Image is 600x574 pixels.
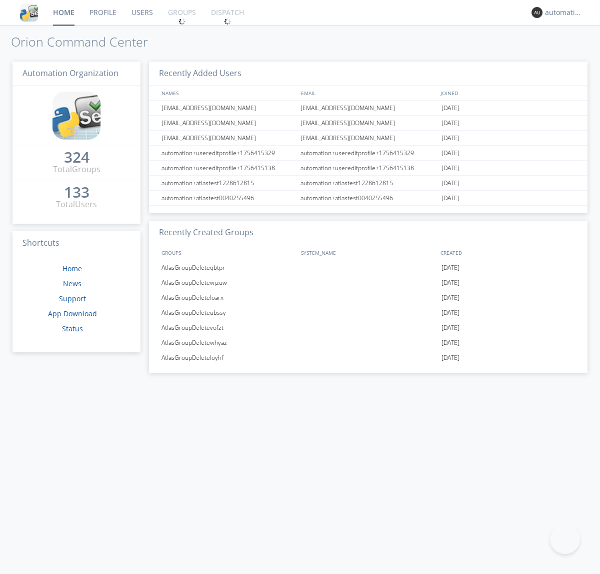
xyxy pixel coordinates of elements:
[20,4,38,22] img: cddb5a64eb264b2086981ab96f4c1ba7
[64,187,89,197] div: 133
[159,305,297,320] div: AtlasGroupDeleteubssy
[62,324,83,333] a: Status
[149,305,587,320] a: AtlasGroupDeleteubssy[DATE]
[298,131,439,145] div: [EMAIL_ADDRESS][DOMAIN_NAME]
[441,350,459,365] span: [DATE]
[159,320,297,335] div: AtlasGroupDeletevofzt
[149,146,587,161] a: automation+usereditprofile+1756415329automation+usereditprofile+1756415329[DATE]
[298,176,439,190] div: automation+atlastest1228612815
[298,86,438,100] div: EMAIL
[159,101,297,115] div: [EMAIL_ADDRESS][DOMAIN_NAME]
[159,146,297,160] div: automation+usereditprofile+1756415329
[159,335,297,350] div: AtlasGroupDeletewhyaz
[545,8,582,18] div: automation+atlas0003
[441,146,459,161] span: [DATE]
[441,290,459,305] span: [DATE]
[441,191,459,206] span: [DATE]
[441,305,459,320] span: [DATE]
[159,191,297,205] div: automation+atlastest0040255496
[59,294,86,303] a: Support
[149,161,587,176] a: automation+usereditprofile+1756415138automation+usereditprofile+1756415138[DATE]
[441,275,459,290] span: [DATE]
[149,116,587,131] a: [EMAIL_ADDRESS][DOMAIN_NAME][EMAIL_ADDRESS][DOMAIN_NAME][DATE]
[441,320,459,335] span: [DATE]
[441,176,459,191] span: [DATE]
[178,18,185,25] img: spin.svg
[159,275,297,290] div: AtlasGroupDeletewjzuw
[159,350,297,365] div: AtlasGroupDeleteloyhf
[149,275,587,290] a: AtlasGroupDeletewjzuw[DATE]
[441,335,459,350] span: [DATE]
[159,131,297,145] div: [EMAIL_ADDRESS][DOMAIN_NAME]
[441,101,459,116] span: [DATE]
[63,279,81,288] a: News
[298,146,439,160] div: automation+usereditprofile+1756415329
[12,231,140,256] h3: Shortcuts
[64,152,89,162] div: 324
[159,161,297,175] div: automation+usereditprofile+1756415138
[149,290,587,305] a: AtlasGroupDeleteloarx[DATE]
[441,131,459,146] span: [DATE]
[441,260,459,275] span: [DATE]
[298,191,439,205] div: automation+atlastest0040255496
[298,245,438,260] div: SYSTEM_NAME
[149,62,587,86] h3: Recently Added Users
[224,18,231,25] img: spin.svg
[64,152,89,164] a: 324
[438,86,578,100] div: JOINED
[149,131,587,146] a: [EMAIL_ADDRESS][DOMAIN_NAME][EMAIL_ADDRESS][DOMAIN_NAME][DATE]
[159,290,297,305] div: AtlasGroupDeleteloarx
[149,350,587,365] a: AtlasGroupDeleteloyhf[DATE]
[159,260,297,275] div: AtlasGroupDeleteqbtpr
[441,161,459,176] span: [DATE]
[149,176,587,191] a: automation+atlastest1228612815automation+atlastest1228612815[DATE]
[159,116,297,130] div: [EMAIL_ADDRESS][DOMAIN_NAME]
[149,260,587,275] a: AtlasGroupDeleteqbtpr[DATE]
[298,101,439,115] div: [EMAIL_ADDRESS][DOMAIN_NAME]
[64,187,89,199] a: 133
[62,264,82,273] a: Home
[149,191,587,206] a: automation+atlastest0040255496automation+atlastest0040255496[DATE]
[159,176,297,190] div: automation+atlastest1228612815
[298,116,439,130] div: [EMAIL_ADDRESS][DOMAIN_NAME]
[149,320,587,335] a: AtlasGroupDeletevofzt[DATE]
[52,92,100,140] img: cddb5a64eb264b2086981ab96f4c1ba7
[149,335,587,350] a: AtlasGroupDeletewhyaz[DATE]
[149,101,587,116] a: [EMAIL_ADDRESS][DOMAIN_NAME][EMAIL_ADDRESS][DOMAIN_NAME][DATE]
[53,164,100,175] div: Total Groups
[159,245,296,260] div: GROUPS
[441,116,459,131] span: [DATE]
[48,309,97,318] a: App Download
[149,221,587,245] h3: Recently Created Groups
[438,245,578,260] div: CREATED
[56,199,97,210] div: Total Users
[531,7,542,18] img: 373638.png
[159,86,296,100] div: NAMES
[550,524,580,554] iframe: Toggle Customer Support
[22,68,118,79] span: Automation Organization
[298,161,439,175] div: automation+usereditprofile+1756415138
